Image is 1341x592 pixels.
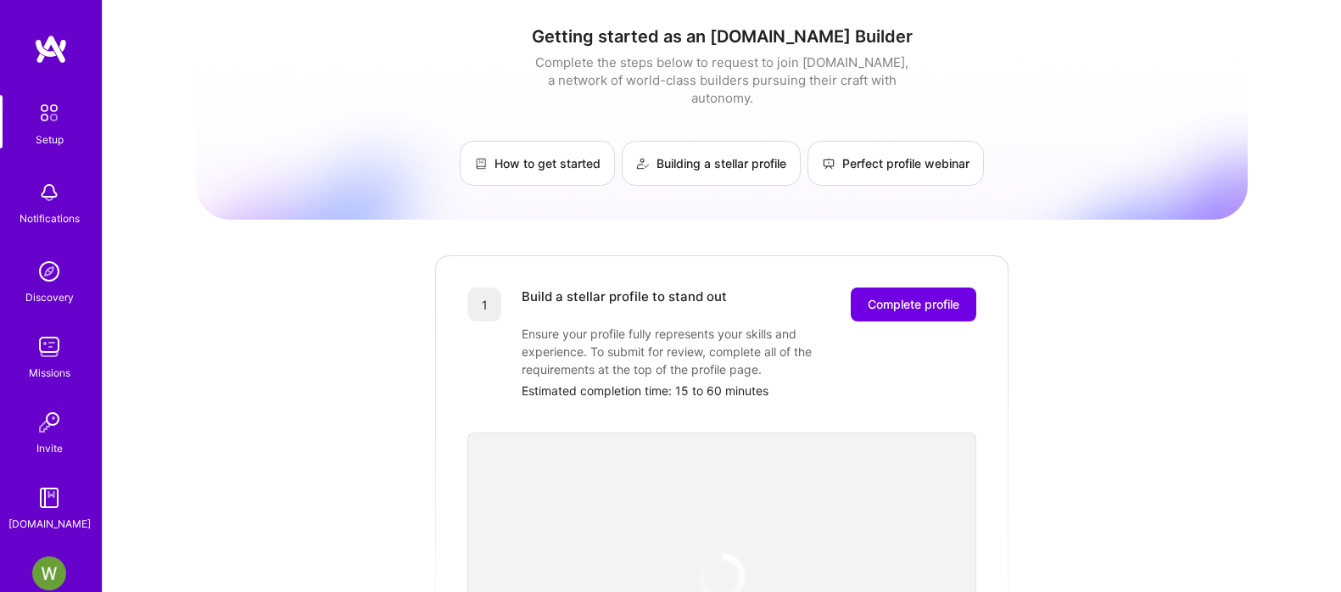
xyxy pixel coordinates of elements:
div: Complete the steps below to request to join [DOMAIN_NAME], a network of world-class builders purs... [531,53,913,107]
div: Ensure your profile fully represents your skills and experience. To submit for review, complete a... [522,325,861,378]
div: Notifications [20,209,80,227]
img: setup [31,95,67,131]
img: logo [34,34,68,64]
img: bell [32,176,66,209]
span: Complete profile [868,296,959,313]
a: User Avatar [28,556,70,590]
div: Estimated completion time: 15 to 60 minutes [522,382,976,399]
div: 1 [467,288,501,321]
img: Perfect profile webinar [822,157,835,170]
div: Invite [36,439,63,457]
a: How to get started [460,141,615,186]
div: Discovery [25,288,74,306]
a: Building a stellar profile [622,141,801,186]
div: [DOMAIN_NAME] [8,515,91,533]
img: guide book [32,481,66,515]
button: Complete profile [851,288,976,321]
div: Setup [36,131,64,148]
img: How to get started [474,157,488,170]
img: Invite [32,405,66,439]
img: User Avatar [32,556,66,590]
a: Perfect profile webinar [807,141,984,186]
div: Build a stellar profile to stand out [522,288,727,321]
div: Missions [29,364,70,382]
img: teamwork [32,330,66,364]
h1: Getting started as an [DOMAIN_NAME] Builder [196,26,1248,47]
img: Building a stellar profile [636,157,650,170]
img: discovery [32,254,66,288]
